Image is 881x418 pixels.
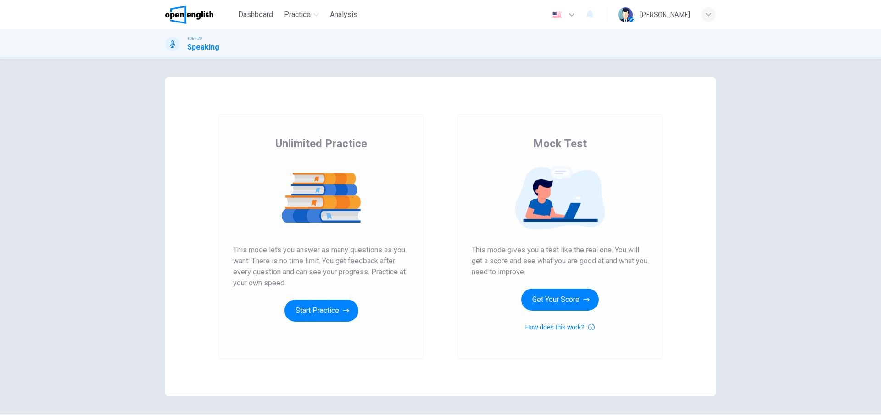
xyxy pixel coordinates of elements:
span: Unlimited Practice [275,136,367,151]
button: How does this work? [525,322,594,333]
div: [PERSON_NAME] [640,9,690,20]
img: en [551,11,563,18]
button: Analysis [326,6,361,23]
button: Practice [280,6,323,23]
span: Mock Test [533,136,587,151]
span: TOEFL® [187,35,202,42]
h1: Speaking [187,42,219,53]
button: Dashboard [234,6,277,23]
span: This mode gives you a test like the real one. You will get a score and see what you are good at a... [472,245,648,278]
a: OpenEnglish logo [165,6,234,24]
span: Dashboard [238,9,273,20]
img: Profile picture [618,7,633,22]
span: This mode lets you answer as many questions as you want. There is no time limit. You get feedback... [233,245,409,289]
img: OpenEnglish logo [165,6,213,24]
span: Practice [284,9,311,20]
button: Start Practice [284,300,358,322]
button: Get Your Score [521,289,599,311]
span: Analysis [330,9,357,20]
